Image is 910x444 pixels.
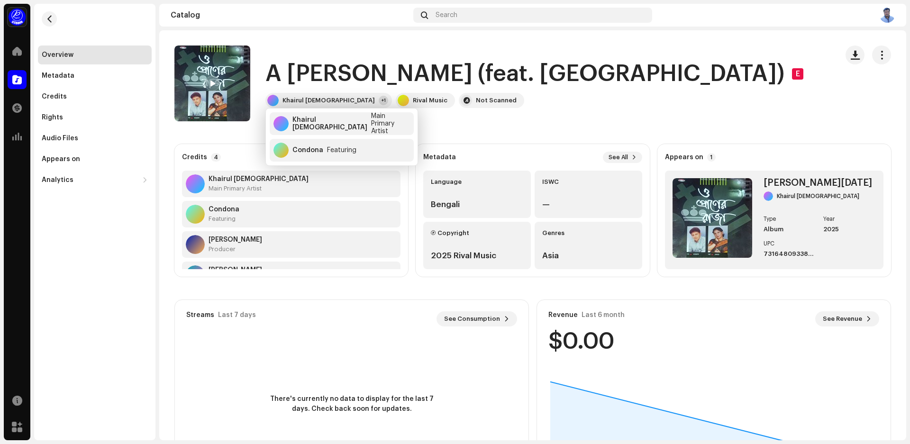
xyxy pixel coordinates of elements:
div: Catalog [171,11,409,19]
div: Condona [292,146,323,154]
div: Main Primary Artist [371,112,410,135]
div: Streams [186,311,214,319]
div: E [792,68,803,80]
div: Type [764,216,816,222]
span: See All [609,154,628,161]
div: Not Scanned [476,97,517,104]
div: 7316480933879 [764,250,816,258]
div: Audio Files [42,135,78,142]
span: Search [436,11,457,19]
div: Language [431,178,523,186]
re-m-nav-item: Appears on [38,150,152,169]
div: Featuring [327,146,356,154]
div: Khairul [DEMOGRAPHIC_DATA] [777,192,859,200]
div: Rival Music [413,97,447,104]
div: UPC [764,241,816,246]
img: a73f7984-9bba-47d4-9179-0c035e02a7c1 [174,45,250,121]
strong: Babul Ali [209,266,269,274]
re-m-nav-item: Metadata [38,66,152,85]
p-badge: 1 [707,153,716,162]
div: Credits [42,93,67,100]
div: Metadata [42,72,74,80]
strong: Khairul Islam [209,175,309,183]
img: a73f7984-9bba-47d4-9179-0c035e02a7c1 [673,178,752,258]
re-m-nav-item: Overview [38,45,152,64]
div: Khairul [DEMOGRAPHIC_DATA] [292,116,367,131]
h1: A Akashke Shakhi Rekhe (feat. Condona) [265,59,784,89]
div: Overview [42,51,73,59]
div: Album [764,226,816,233]
strong: Credits [182,154,207,161]
div: Appears on [42,155,80,163]
div: Last 7 days [218,311,256,319]
div: Revenue [548,311,578,319]
button: See Revenue [815,311,879,326]
div: Asia [542,250,635,262]
re-m-nav-item: Audio Files [38,129,152,148]
re-m-nav-item: Rights [38,108,152,127]
span: See Revenue [823,309,862,328]
button: See Consumption [437,311,517,326]
div: Praner Raja [764,178,876,188]
strong: Humayun Kabir [209,236,262,244]
div: 2025 Rival Music [431,250,523,262]
div: Featuring [209,215,239,223]
span: See Consumption [444,309,500,328]
div: Genres [542,229,635,237]
img: a1dd4b00-069a-4dd5-89ed-38fbdf7e908f [8,8,27,27]
div: Producer [209,245,262,253]
strong: Appears on [665,154,703,161]
span: There's currently no data to display for the last 7 days. Check back soon for updates. [266,394,437,414]
div: Khairul [DEMOGRAPHIC_DATA] [282,97,375,104]
div: — [542,199,635,210]
div: Ⓟ Copyright [431,229,523,237]
div: Bengali [431,199,523,210]
strong: Metadata [423,154,456,161]
div: 2025 [823,226,876,233]
div: +1 [379,96,388,105]
div: Rights [42,114,63,121]
div: Main Primary Artist [209,185,309,192]
re-m-nav-item: Credits [38,87,152,106]
button: See All [603,152,642,163]
strong: Condona [209,206,239,213]
re-m-nav-dropdown: Analytics [38,171,152,190]
div: ISWC [542,178,635,186]
div: Last 6 month [582,311,625,319]
div: Analytics [42,176,73,184]
div: Year [823,216,876,222]
img: 23e258a5-1987-4c27-8e94-835c32431a66 [880,8,895,23]
p-badge: 4 [211,153,221,162]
